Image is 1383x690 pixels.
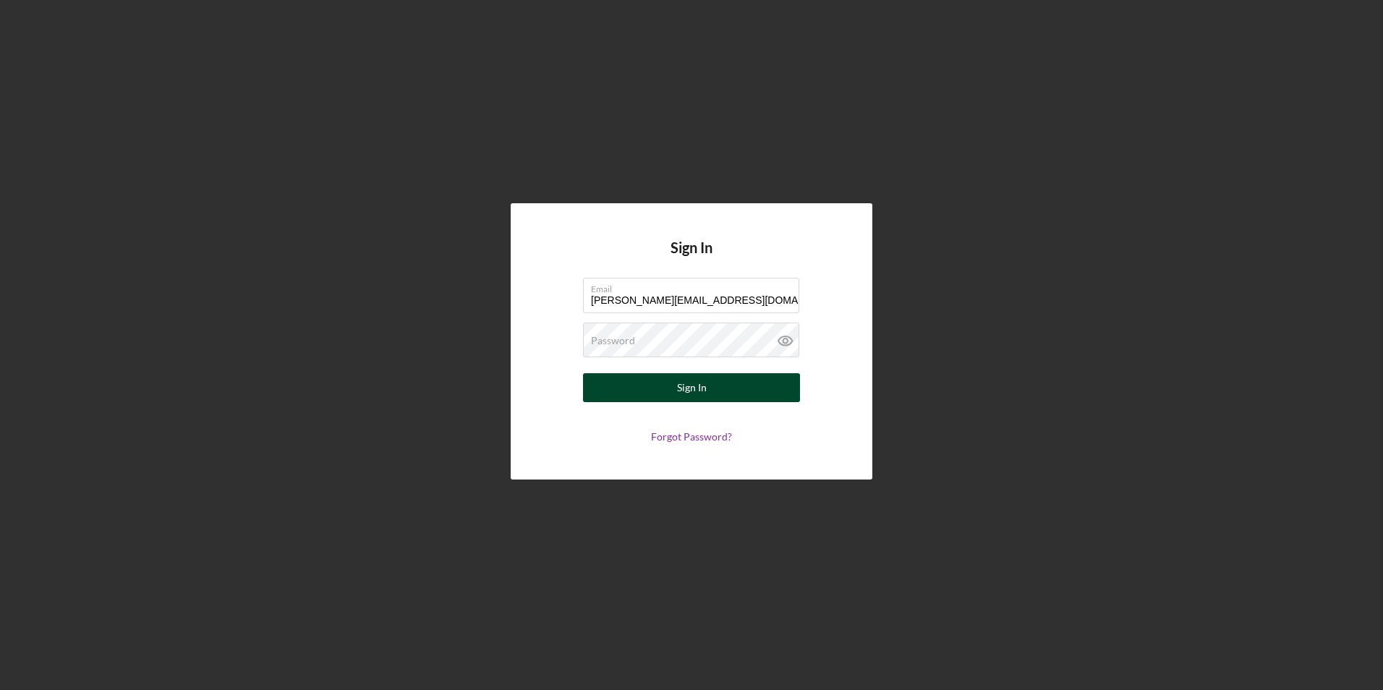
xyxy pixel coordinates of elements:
h4: Sign In [671,239,712,278]
button: Sign In [583,373,800,402]
label: Email [591,278,799,294]
div: Sign In [677,373,707,402]
label: Password [591,335,635,346]
a: Forgot Password? [651,430,732,443]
